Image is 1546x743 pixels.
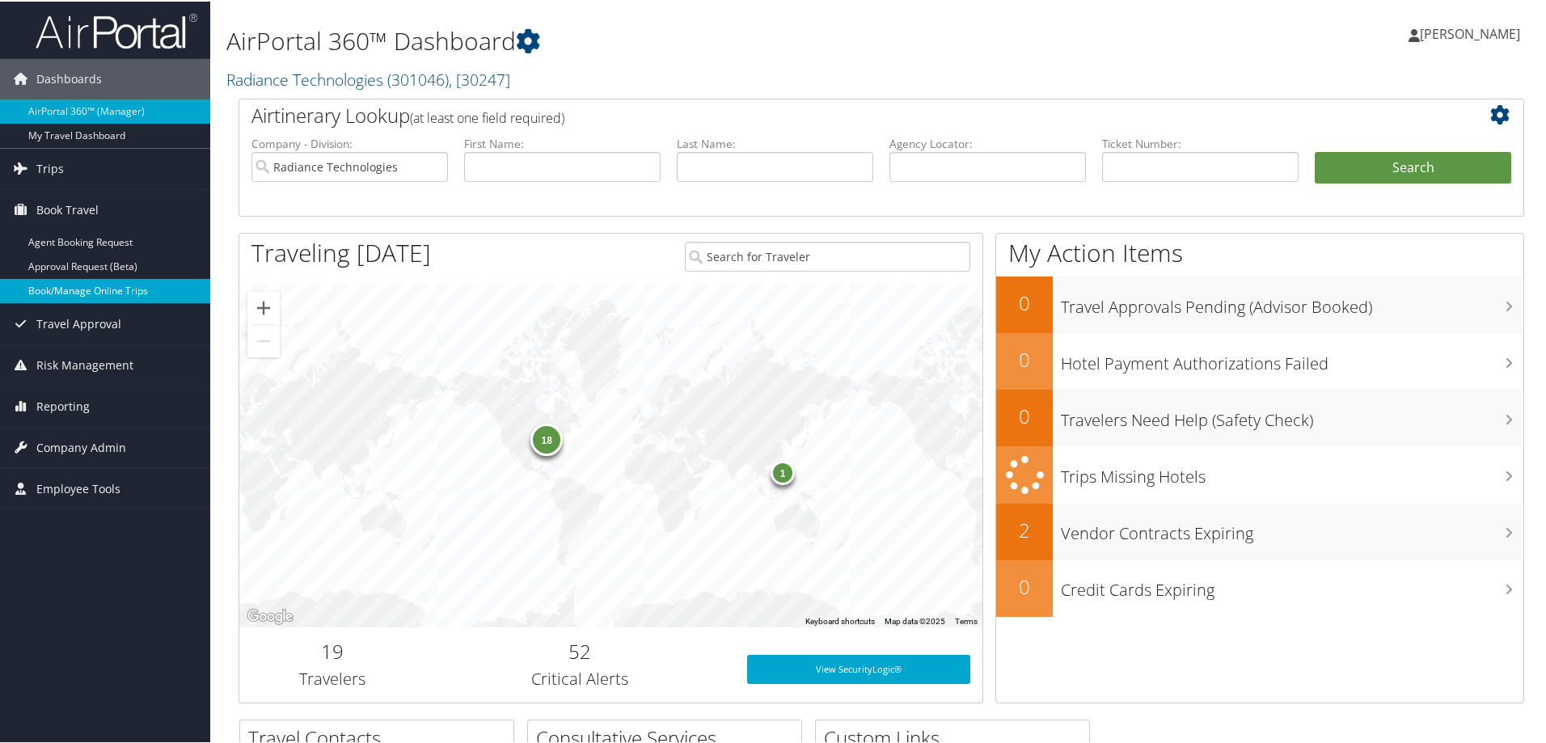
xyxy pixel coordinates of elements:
[36,147,64,188] span: Trips
[247,290,280,323] button: Zoom in
[996,331,1523,388] a: 0Hotel Payment Authorizations Failed
[677,134,873,150] label: Last Name:
[996,275,1523,331] a: 0Travel Approvals Pending (Advisor Booked)
[251,666,413,689] h3: Travelers
[1061,456,1523,487] h3: Trips Missing Hotels
[996,401,1053,428] h2: 0
[251,234,431,268] h1: Traveling [DATE]
[996,502,1523,559] a: 2Vendor Contracts Expiring
[1061,343,1523,374] h3: Hotel Payment Authorizations Failed
[36,57,102,98] span: Dashboards
[955,615,978,624] a: Terms
[1420,23,1520,41] span: [PERSON_NAME]
[410,108,564,125] span: (at least one field required)
[243,605,297,626] img: Google
[1102,134,1299,150] label: Ticket Number:
[36,385,90,425] span: Reporting
[36,344,133,384] span: Risk Management
[1061,286,1523,317] h3: Travel Approvals Pending (Advisor Booked)
[449,67,510,89] span: , [ 30247 ]
[996,288,1053,315] h2: 0
[996,559,1523,615] a: 0Credit Cards Expiring
[996,572,1053,599] h2: 0
[36,426,126,466] span: Company Admin
[247,323,280,356] button: Zoom out
[1061,399,1523,430] h3: Travelers Need Help (Safety Check)
[251,100,1404,128] h2: Airtinerary Lookup
[243,605,297,626] a: Open this area in Google Maps (opens a new window)
[36,467,120,508] span: Employee Tools
[530,422,563,454] div: 18
[1409,8,1536,57] a: [PERSON_NAME]
[437,666,723,689] h3: Critical Alerts
[1315,150,1511,183] button: Search
[251,636,413,664] h2: 19
[1061,569,1523,600] h3: Credit Cards Expiring
[889,134,1086,150] label: Agency Locator:
[36,11,197,49] img: airportal-logo.png
[996,445,1523,502] a: Trips Missing Hotels
[771,459,795,483] div: 1
[226,67,510,89] a: Radiance Technologies
[226,23,1100,57] h1: AirPortal 360™ Dashboard
[805,614,875,626] button: Keyboard shortcuts
[747,653,970,682] a: View SecurityLogic®
[685,240,970,270] input: Search for Traveler
[885,615,945,624] span: Map data ©2025
[251,134,448,150] label: Company - Division:
[996,234,1523,268] h1: My Action Items
[464,134,661,150] label: First Name:
[437,636,723,664] h2: 52
[36,188,99,229] span: Book Travel
[36,302,121,343] span: Travel Approval
[996,515,1053,542] h2: 2
[1061,513,1523,543] h3: Vendor Contracts Expiring
[996,344,1053,372] h2: 0
[387,67,449,89] span: ( 301046 )
[996,388,1523,445] a: 0Travelers Need Help (Safety Check)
